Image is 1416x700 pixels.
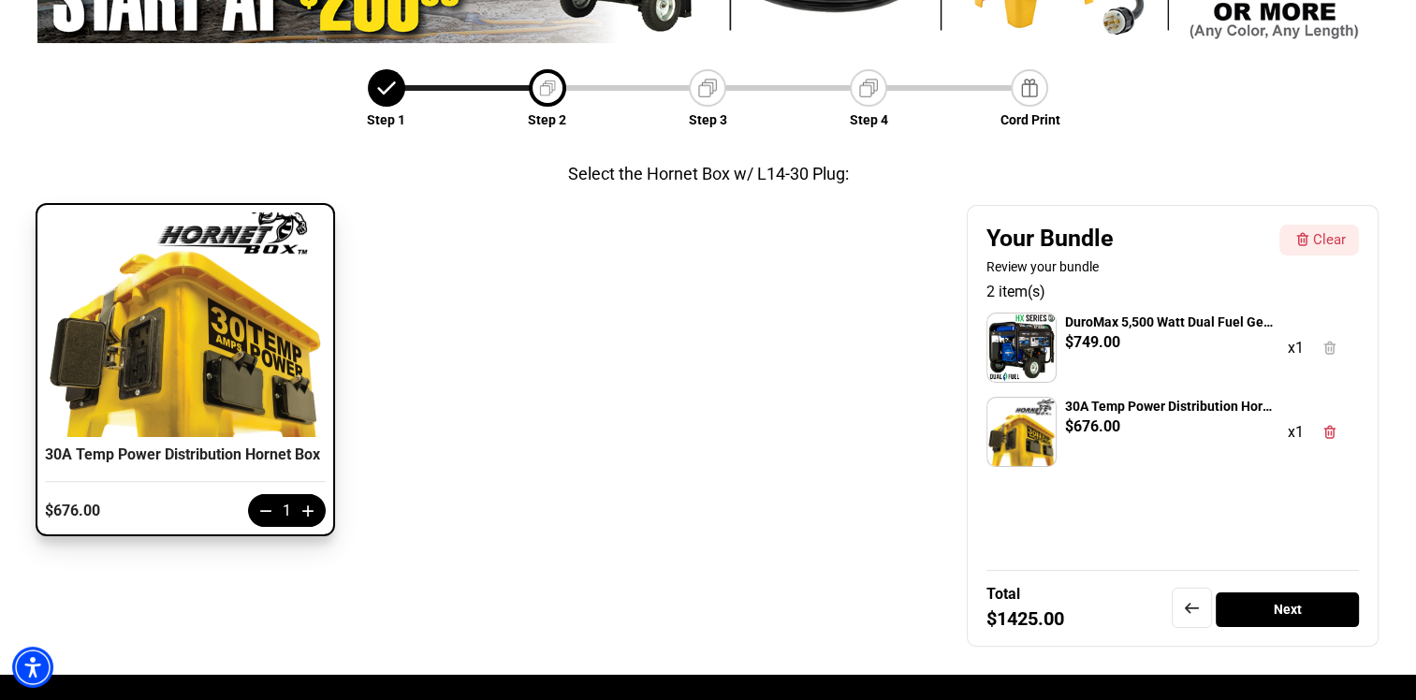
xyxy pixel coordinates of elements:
[987,314,1056,382] img: XP5500HX_Hero_Callout2.png
[12,647,53,688] div: Accessibility Menu
[568,161,849,186] div: Select the Hornet Box w/ L14-30 Plug:
[986,225,1272,253] div: Your Bundle
[528,110,566,130] p: Step 2
[1313,229,1346,251] div: Clear
[1216,592,1359,627] div: Next
[694,75,721,101] img: Step 3
[367,110,405,130] p: Step 1
[987,398,1056,466] img: BA_Google_Temp_Power_KiT_30A_1200x1200_01586632-0f9a-4200-9c1a-918ad5879806.png
[1288,337,1304,359] div: x1
[986,257,1272,276] div: Review your bundle
[850,110,888,130] p: Step 4
[855,75,882,101] img: Step 4
[1065,397,1277,416] div: 30A Temp Power Distribution Hornet Box
[986,585,1020,603] div: Total
[986,281,1359,303] div: 2 item(s)
[283,500,291,522] div: 1
[1065,313,1277,331] div: DuroMax 5,500 Watt Dual Fuel Generator
[1000,110,1059,130] p: Cord Print
[986,610,1064,627] div: $1425.00
[45,502,211,519] div: $676.00
[1016,75,1043,101] img: Cord Print
[1288,421,1304,444] div: x1
[1065,416,1120,438] div: $676.00
[45,445,326,482] div: 30A Temp Power Distribution Hornet Box
[689,110,727,130] p: Step 3
[1065,331,1120,354] div: $749.00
